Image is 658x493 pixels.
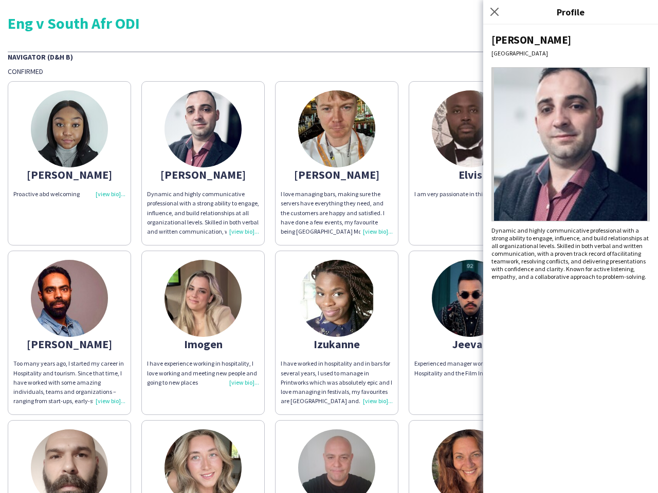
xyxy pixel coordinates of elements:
div: I have worked in hospitality and in bars for several years, I used to manage in Printworks which ... [281,359,393,406]
div: Eng v South Afr ODI [8,15,650,31]
div: [GEOGRAPHIC_DATA] [491,49,650,57]
div: Confirmed [8,67,650,76]
img: thumb-6822254c0a914.jpeg [164,260,242,337]
img: thumb-67955397284f9.jpeg [164,90,242,167]
div: Izukanne [281,339,393,349]
img: thumb-665727b6b3539.jpg [298,90,375,167]
div: [PERSON_NAME] [491,33,650,47]
h3: Profile [483,5,658,18]
div: Jeevan [414,339,526,349]
div: I am very passionate in things i do. [414,189,526,199]
div: Navigator (D&H B) [8,51,650,62]
div: Dynamic and highly communicative professional with a strong ability to engage, influence, and bui... [491,226,650,280]
img: thumb-6601784475934.jpeg [432,90,509,167]
div: Experienced manager working in Hospitality and the Film Industry. [414,359,526,377]
div: Elvis [414,170,526,179]
img: Crew avatar or photo [491,67,650,221]
img: thumb-66f41970e6c8d.jpg [31,90,108,167]
div: I love managing bars, making sure the servers have everything they need, and the customers are ha... [281,189,393,236]
div: [PERSON_NAME] [13,339,125,349]
img: thumb-6550d27846591.jpg [298,260,375,337]
div: Proactive abd welcoming [13,189,125,199]
div: Imogen [147,339,259,349]
img: thumb-68a62f6607af0.jpeg [432,260,509,337]
div: Too many years ago, I started my career in Hospitality and tourism. Since that time, I have worke... [13,359,125,406]
div: [PERSON_NAME] [13,170,125,179]
img: thumb-62b9a8ebb0c56.jpg [31,260,108,337]
div: [PERSON_NAME] [147,170,259,179]
div: Dynamic and highly communicative professional with a strong ability to engage, influence, and bui... [147,189,259,236]
div: I have experience working in hospitality, I love working and meeting new people and going to new ... [147,359,259,387]
div: [PERSON_NAME] [281,170,393,179]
